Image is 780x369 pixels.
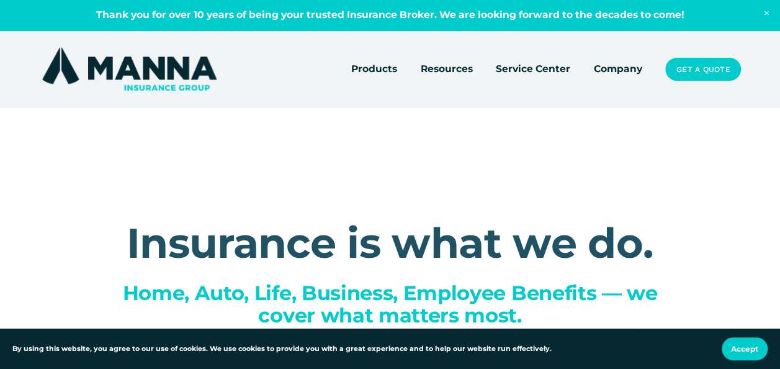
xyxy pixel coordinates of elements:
a: folder dropdown [351,60,397,78]
span: Products [351,61,397,77]
p: By using this website, you agree to our use of cookies. We use cookies to provide you with a grea... [12,344,552,355]
a: Company [594,60,642,78]
span: Resources [420,61,472,77]
strong: Insurance is what we do. [127,217,653,268]
img: Manna Insurance Group [39,45,220,93]
span: Accept [731,344,758,353]
a: Service Center [496,60,570,78]
button: Accept [722,337,768,360]
span: Home, Auto, Life, Business, Employee Benefits — we cover what matters most. [123,281,663,328]
a: Get a Quote [665,58,741,81]
a: folder dropdown [420,60,472,78]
